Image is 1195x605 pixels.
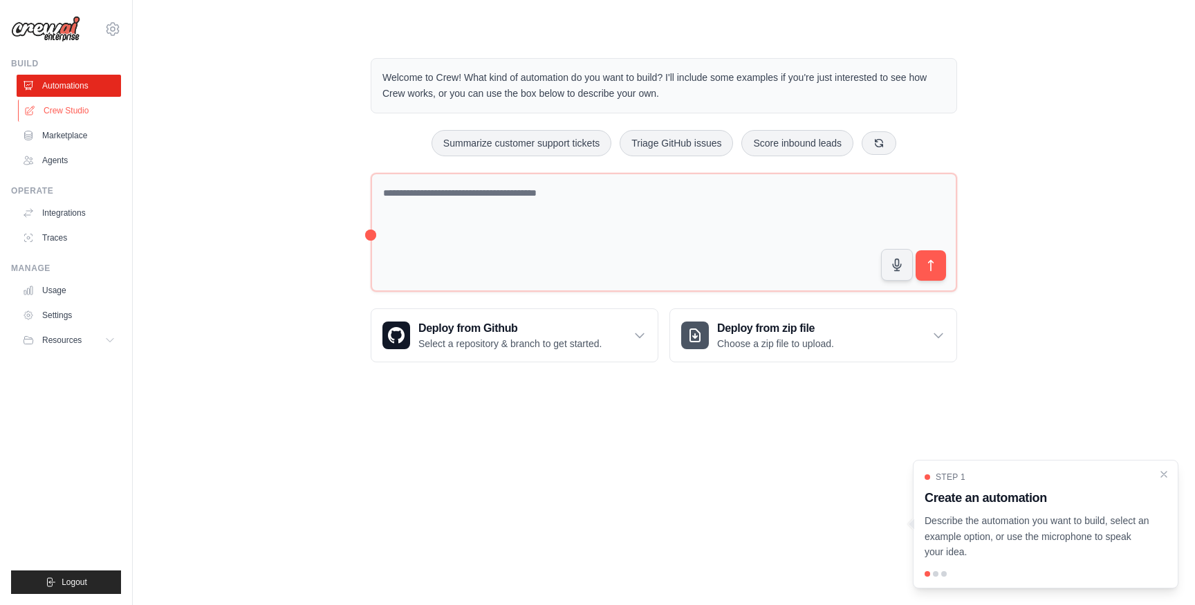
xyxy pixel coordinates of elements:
p: Welcome to Crew! What kind of automation do you want to build? I'll include some examples if you'... [382,70,945,102]
button: Triage GitHub issues [620,130,733,156]
h3: Deploy from zip file [717,320,834,337]
a: Crew Studio [18,100,122,122]
a: Automations [17,75,121,97]
img: Logo [11,16,80,42]
span: Step 1 [936,472,965,483]
a: Agents [17,149,121,171]
a: Usage [17,279,121,301]
h3: Create an automation [925,488,1150,508]
a: Marketplace [17,124,121,147]
button: Score inbound leads [741,130,853,156]
h3: Deploy from Github [418,320,602,337]
button: Close walkthrough [1158,469,1169,480]
div: Manage [11,263,121,274]
button: Summarize customer support tickets [432,130,611,156]
p: Select a repository & branch to get started. [418,337,602,351]
p: Describe the automation you want to build, select an example option, or use the microphone to spe... [925,513,1150,560]
p: Choose a zip file to upload. [717,337,834,351]
a: Integrations [17,202,121,224]
div: Build [11,58,121,69]
iframe: Chat Widget [1126,539,1195,605]
button: Resources [17,329,121,351]
div: Operate [11,185,121,196]
span: Resources [42,335,82,346]
a: Settings [17,304,121,326]
button: Logout [11,570,121,594]
span: Logout [62,577,87,588]
a: Traces [17,227,121,249]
